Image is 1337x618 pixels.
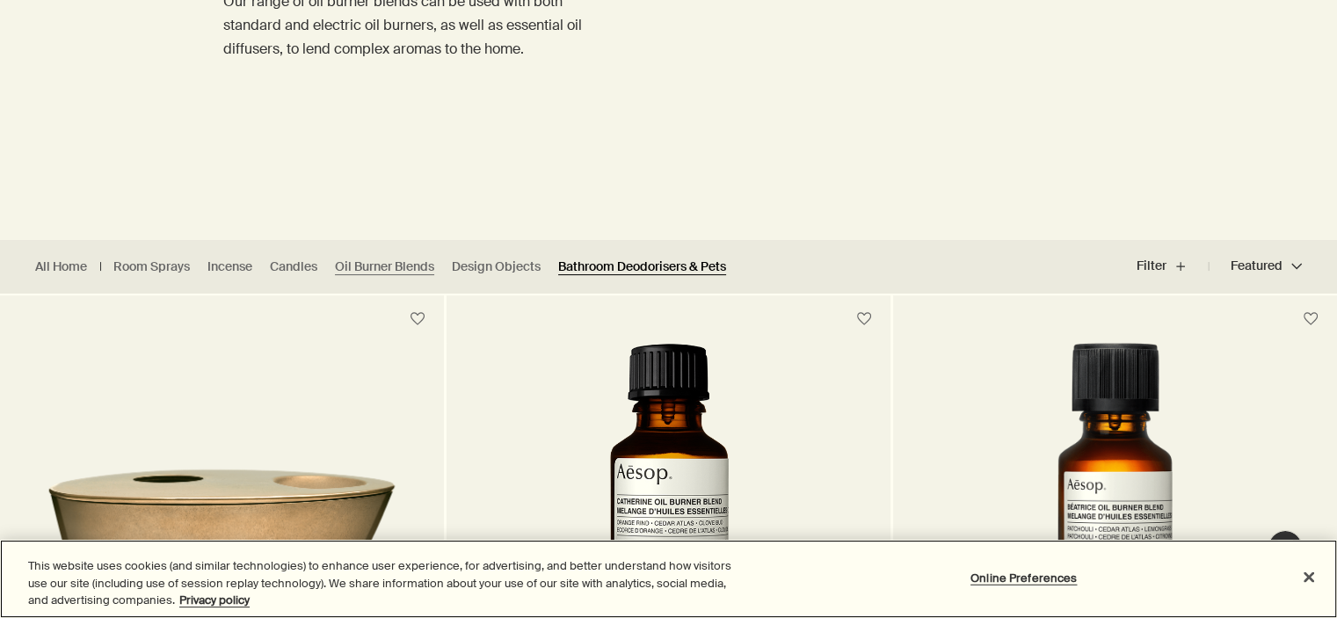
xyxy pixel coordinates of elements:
button: Featured [1209,245,1302,287]
a: Bathroom Deodorisers & Pets [558,258,726,275]
button: Filter [1137,245,1209,287]
a: All Home [35,258,87,275]
a: Design Objects [452,258,541,275]
button: Online Preferences, Opens the preference center dialog [969,560,1079,595]
button: Live Assistance [1268,530,1303,565]
a: Candles [270,258,317,275]
button: Save to cabinet [1295,303,1326,335]
button: Save to cabinet [402,303,433,335]
a: Oil Burner Blends [335,258,434,275]
button: Save to cabinet [848,303,880,335]
div: This website uses cookies (and similar technologies) to enhance user experience, for advertising,... [28,557,736,609]
button: Close [1290,557,1328,596]
a: More information about your privacy, opens in a new tab [179,593,250,607]
a: Incense [207,258,252,275]
a: Room Sprays [113,258,190,275]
